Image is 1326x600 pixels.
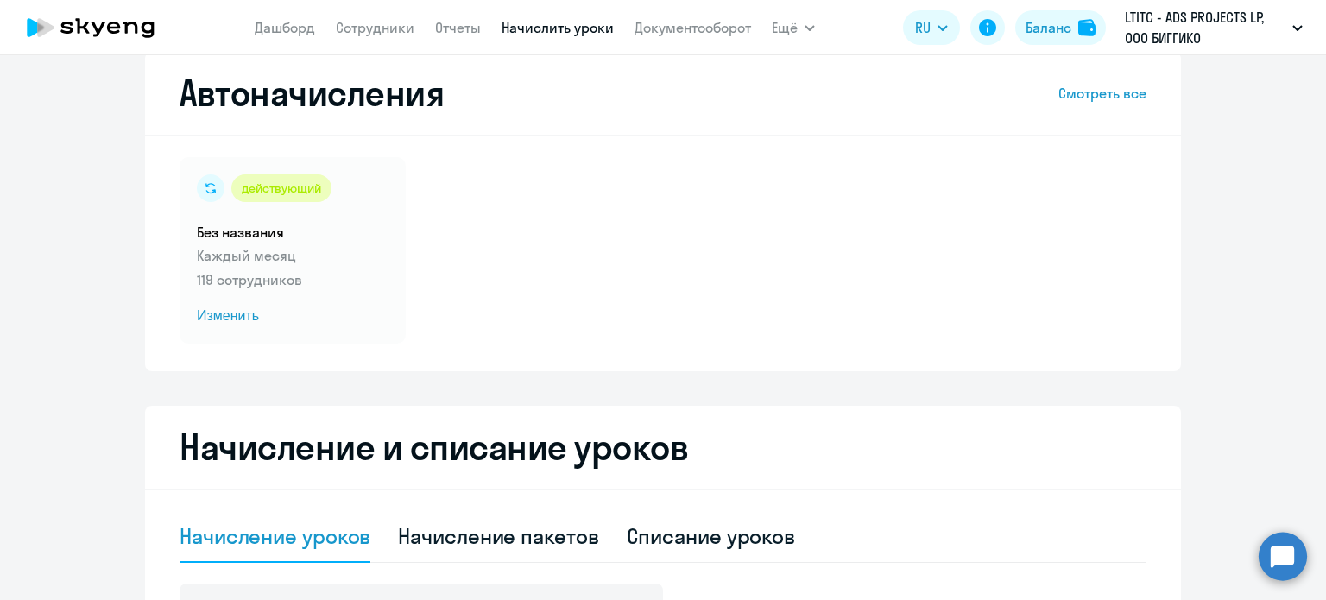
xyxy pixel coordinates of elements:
button: Ещё [772,10,815,45]
a: Документооборот [635,19,751,36]
div: Списание уроков [627,522,796,550]
a: Смотреть все [1058,83,1146,104]
span: RU [915,17,931,38]
img: balance [1078,19,1096,36]
div: действующий [231,174,331,202]
h2: Автоначисления [180,73,444,114]
h5: Без названия [197,223,388,242]
p: 119 сотрудников [197,269,388,290]
h2: Начисление и списание уроков [180,426,1146,468]
span: Ещё [772,17,798,38]
a: Отчеты [435,19,481,36]
a: Сотрудники [336,19,414,36]
button: LTITC - ADS PROJECTS LP, ООО БИГГИКО [1116,7,1311,48]
a: Дашборд [255,19,315,36]
p: LTITC - ADS PROJECTS LP, ООО БИГГИКО [1125,7,1285,48]
div: Начисление уроков [180,522,370,550]
p: Каждый месяц [197,245,388,266]
a: Начислить уроки [502,19,614,36]
div: Начисление пакетов [398,522,598,550]
button: Балансbalance [1015,10,1106,45]
div: Баланс [1026,17,1071,38]
span: Изменить [197,306,388,326]
button: RU [903,10,960,45]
